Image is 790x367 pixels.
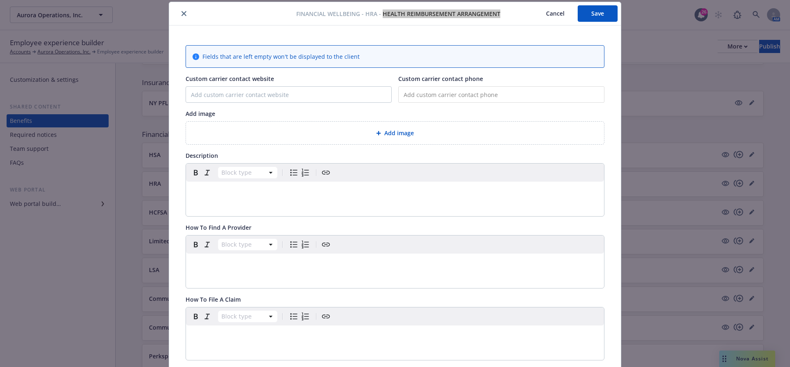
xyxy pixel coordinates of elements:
button: Create link [320,311,332,322]
button: Italic [202,311,213,322]
div: toggle group [288,311,311,322]
button: Bold [190,239,202,250]
button: Bulleted list [288,239,300,250]
div: toggle group [288,239,311,250]
button: Numbered list [300,311,311,322]
div: editable markdown [186,182,604,201]
button: Save [578,5,618,22]
button: Numbered list [300,239,311,250]
span: Custom carrier contact phone [398,75,483,83]
div: editable markdown [186,325,604,345]
input: Add custom carrier contact website [186,87,391,102]
span: How To File A Claim [186,295,241,303]
button: Bold [190,311,202,322]
button: Cancel [533,5,578,22]
button: Bold [190,167,202,178]
span: Add image [186,110,215,118]
button: Italic [202,167,213,178]
input: Add custom carrier contact phone [398,86,604,103]
span: How To Find A Provider [186,224,251,231]
button: Bulleted list [288,311,300,322]
button: Create link [320,167,332,178]
div: Add image [186,121,604,145]
button: Bulleted list [288,167,300,178]
button: Numbered list [300,167,311,178]
span: Add image [384,129,414,137]
span: Financial Wellbeing - HRA - Health Reimbursement Arrangement [296,9,500,18]
div: editable markdown [186,254,604,273]
div: toggle group [288,167,311,178]
button: Block type [218,239,277,250]
button: Block type [218,311,277,322]
button: Block type [218,167,277,178]
span: Fields that are left empty won't be displayed to the client [202,52,360,61]
span: Custom carrier contact website [186,75,274,83]
button: close [179,9,189,18]
button: Italic [202,239,213,250]
span: Description [186,152,218,159]
button: Create link [320,239,332,250]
